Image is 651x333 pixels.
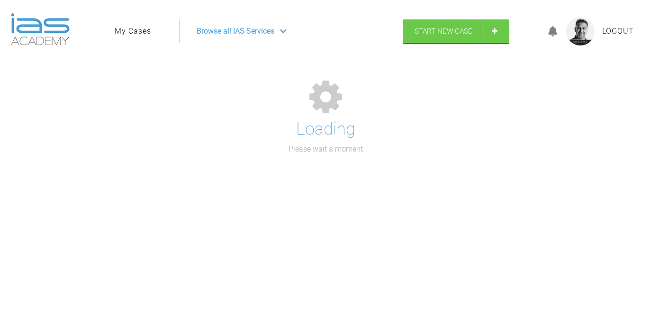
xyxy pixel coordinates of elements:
[197,25,274,37] span: Browse all IAS Services
[115,25,151,37] a: My Cases
[566,17,595,45] img: profile.png
[602,25,634,37] a: Logout
[289,143,363,155] p: Please wait a moment
[415,27,472,36] span: Start New Case
[296,116,355,143] h1: Loading
[403,19,509,43] a: Start New Case
[11,13,70,45] img: logo-light.3e3ef733.png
